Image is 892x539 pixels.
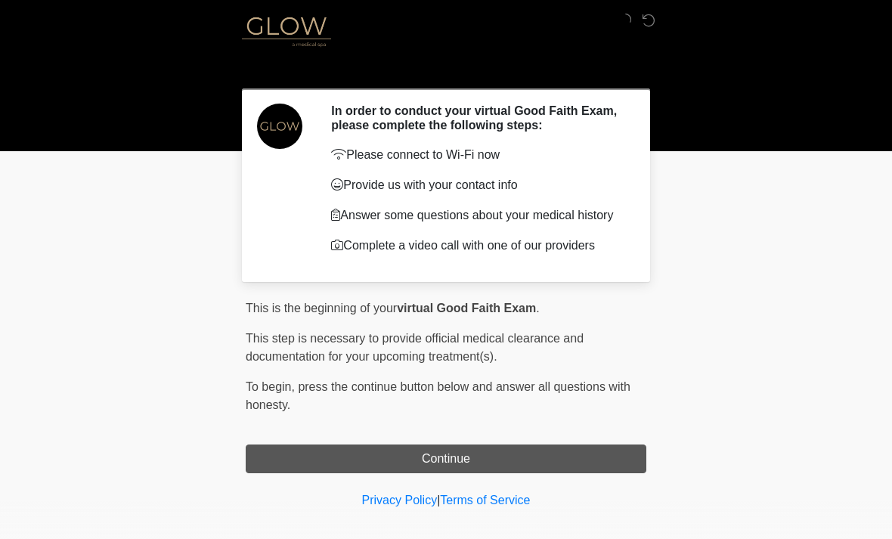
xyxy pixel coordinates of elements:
a: Privacy Policy [362,494,438,506]
span: This is the beginning of your [246,302,397,314]
button: Continue [246,445,646,473]
img: Glow Medical Spa Logo [231,11,342,50]
span: . [536,302,539,314]
span: This step is necessary to provide official medical clearance and documentation for your upcoming ... [246,332,584,363]
a: | [437,494,440,506]
p: Provide us with your contact info [331,176,624,194]
p: Please connect to Wi-Fi now [331,146,624,164]
strong: virtual Good Faith Exam [397,302,536,314]
a: Terms of Service [440,494,530,506]
p: Complete a video call with one of our providers [331,237,624,255]
p: Answer some questions about your medical history [331,206,624,225]
h2: In order to conduct your virtual Good Faith Exam, please complete the following steps: [331,104,624,132]
h1: ‎ ‎ ‎ [234,54,658,82]
img: Agent Avatar [257,104,302,149]
span: press the continue button below and answer all questions with honesty. [246,380,630,411]
span: To begin, [246,380,298,393]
